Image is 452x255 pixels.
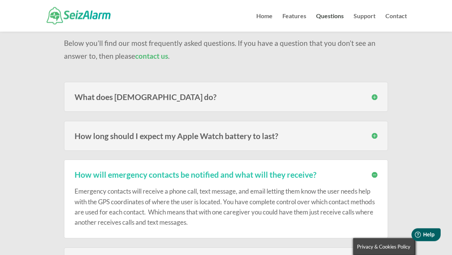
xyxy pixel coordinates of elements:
[47,7,111,24] img: SeizAlarm
[256,13,273,32] a: Home
[75,93,377,101] h3: What does [DEMOGRAPHIC_DATA] do?
[316,13,344,32] a: Questions
[64,37,388,63] p: Below you’ll find our most frequently asked questions. If you have a question that you don’t see ...
[75,132,377,140] h3: How long should I expect my Apple Watch battery to last?
[357,244,410,250] span: Privacy & Cookies Policy
[385,225,444,247] iframe: Help widget launcher
[75,171,377,179] h3: How will emergency contacts be notified and what will they receive?
[75,186,377,228] p: Emergency contacts will receive a phone call, text message, and email letting them know the user ...
[135,52,168,61] a: contact us
[385,13,407,32] a: Contact
[354,13,376,32] a: Support
[282,13,306,32] a: Features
